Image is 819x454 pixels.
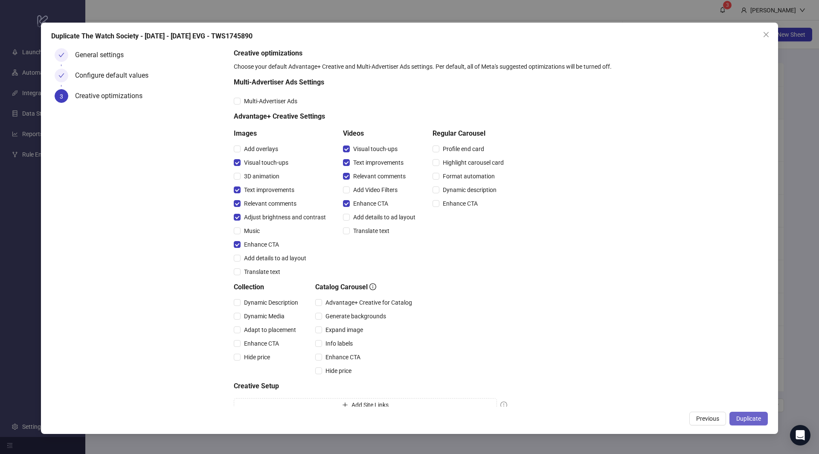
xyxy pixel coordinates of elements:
button: Previous [689,412,726,425]
span: Profile end card [439,144,488,154]
span: Music [241,226,263,236]
span: Format automation [439,172,498,181]
span: Dynamic Media [241,311,288,321]
h5: Catalog Carousel [315,282,415,292]
span: Enhance CTA [350,199,392,208]
span: 3 [60,93,63,100]
span: Add details to ad layout [241,253,310,263]
div: Open Intercom Messenger [790,425,810,445]
span: Enhance CTA [322,352,364,362]
span: Add overlays [241,144,282,154]
h5: Regular Carousel [433,128,507,139]
span: plus [342,402,348,408]
span: Expand image [322,325,366,335]
span: Highlight carousel card [439,158,507,167]
div: Duplicate The Watch Society - [DATE] - [DATE] EVG - TWS1745890 [51,31,768,41]
h5: Advantage+ Creative Settings [234,111,507,122]
span: Add details to ad layout [350,212,419,222]
span: close [763,31,770,38]
span: Relevant comments [350,172,409,181]
span: exclamation-circle [500,402,507,408]
div: Choose your default Advantage+ Creative and Multi-Advertiser Ads settings. Per default, all of Me... [234,62,764,71]
span: Generate backgrounds [322,311,389,321]
span: Visual touch-ups [350,144,401,154]
div: Configure default values [75,69,155,82]
h5: Images [234,128,329,139]
span: Dynamic Description [241,298,302,307]
span: Visual touch-ups [241,158,292,167]
h5: Creative Setup [234,381,507,391]
span: 3D animation [241,172,283,181]
span: check [58,73,64,79]
span: Adapt to placement [241,325,299,335]
span: Adjust brightness and contrast [241,212,329,222]
h5: Collection [234,282,302,292]
span: Enhance CTA [241,240,282,249]
div: Creative optimizations [75,89,149,103]
h5: Videos [343,128,419,139]
button: Close [759,28,773,41]
span: Text improvements [241,185,298,195]
span: Translate text [241,267,284,276]
span: Text improvements [350,158,407,167]
h5: Creative optimizations [234,48,764,58]
span: Duplicate [736,415,761,422]
span: Add Site Links [351,402,389,408]
div: General settings [75,48,131,62]
span: check [58,52,64,58]
span: Previous [696,415,719,422]
span: Relevant comments [241,199,300,208]
span: Info labels [322,339,356,348]
button: Duplicate [729,412,768,425]
h5: Multi-Advertiser Ads Settings [234,77,507,87]
span: Hide price [241,352,273,362]
span: Multi-Advertiser Ads [241,96,301,106]
span: Translate text [350,226,393,236]
button: Add Site Links [234,398,497,412]
span: Dynamic description [439,185,500,195]
span: Enhance CTA [241,339,282,348]
span: Add Video Filters [350,185,401,195]
span: Advantage+ Creative for Catalog [322,298,415,307]
span: info-circle [369,283,376,290]
span: Hide price [322,366,355,375]
span: Enhance CTA [439,199,481,208]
